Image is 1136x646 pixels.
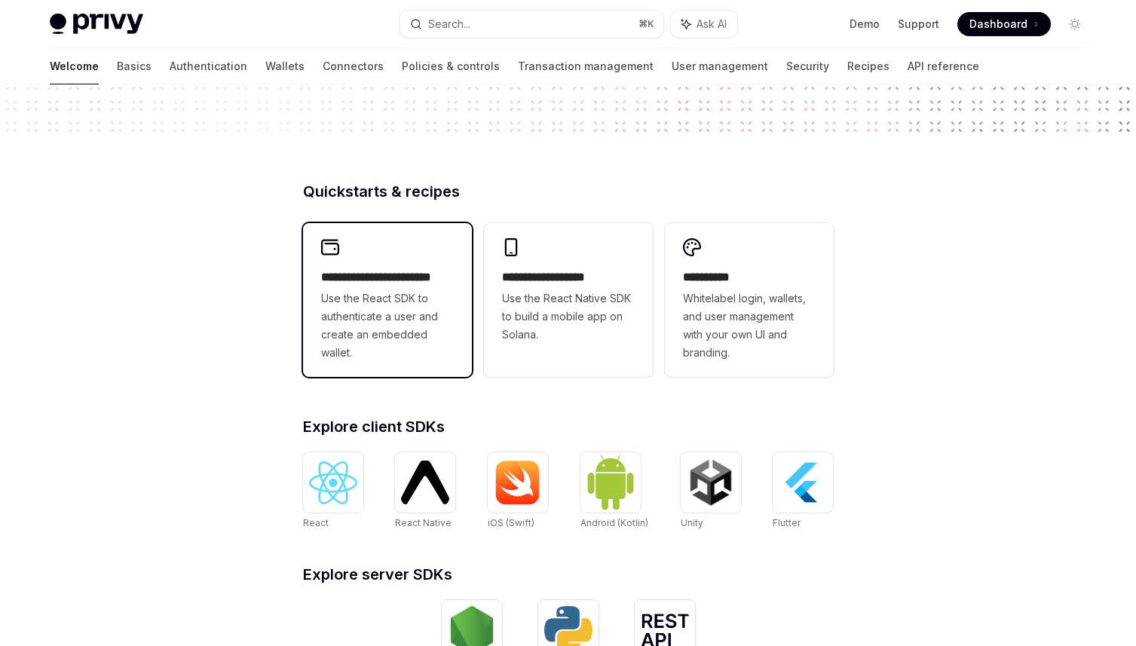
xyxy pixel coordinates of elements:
[687,458,735,507] img: Unity
[773,452,833,531] a: FlutterFlutter
[850,17,880,32] a: Demo
[401,461,449,504] img: React Native
[303,419,445,434] span: Explore client SDKs
[681,517,703,528] span: Unity
[502,289,635,344] span: Use the React Native SDK to build a mobile app on Solana.
[773,517,801,528] span: Flutter
[323,48,384,84] a: Connectors
[303,452,363,531] a: ReactReact
[428,15,470,33] div: Search...
[908,48,979,84] a: API reference
[665,223,834,377] a: **** *****Whitelabel login, wallets, and user management with your own UI and branding.
[672,48,768,84] a: User management
[1063,12,1087,36] button: Toggle dark mode
[786,48,829,84] a: Security
[303,517,329,528] span: React
[671,11,737,38] button: Ask AI
[488,452,548,531] a: iOS (Swift)iOS (Swift)
[265,48,305,84] a: Wallets
[957,12,1051,36] a: Dashboard
[395,517,452,528] span: React Native
[484,223,653,377] a: **** **** **** ***Use the React Native SDK to build a mobile app on Solana.
[117,48,152,84] a: Basics
[847,48,890,84] a: Recipes
[681,452,741,531] a: UnityUnity
[638,18,654,30] span: ⌘ K
[898,17,939,32] a: Support
[395,452,455,531] a: React NativeReact Native
[580,452,648,531] a: Android (Kotlin)Android (Kotlin)
[586,454,635,510] img: Android (Kotlin)
[402,48,500,84] a: Policies & controls
[488,517,534,528] span: iOS (Swift)
[697,17,727,32] span: Ask AI
[321,289,454,362] span: Use the React SDK to authenticate a user and create an embedded wallet.
[683,289,816,362] span: Whitelabel login, wallets, and user management with your own UI and branding.
[50,48,99,84] a: Welcome
[50,14,143,35] img: light logo
[779,458,827,507] img: Flutter
[580,517,648,528] span: Android (Kotlin)
[518,48,654,84] a: Transaction management
[303,184,460,199] span: Quickstarts & recipes
[494,460,542,505] img: iOS (Swift)
[303,567,452,582] span: Explore server SDKs
[969,17,1027,32] span: Dashboard
[400,11,663,38] button: Search...⌘K
[170,48,247,84] a: Authentication
[309,461,357,504] img: React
